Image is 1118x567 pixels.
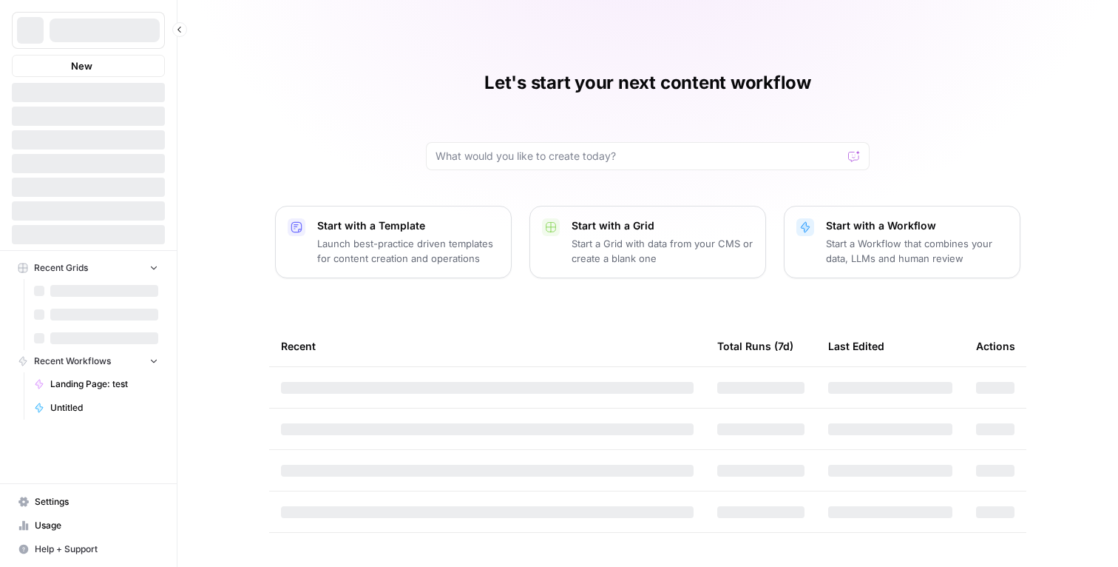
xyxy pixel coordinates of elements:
[572,236,753,266] p: Start a Grid with data from your CMS or create a blank one
[34,355,111,368] span: Recent Workflows
[50,378,158,391] span: Landing Page: test
[275,206,512,278] button: Start with a TemplateLaunch best-practice driven templates for content creation and operations
[50,401,158,415] span: Untitled
[529,206,766,278] button: Start with a GridStart a Grid with data from your CMS or create a blank one
[484,71,811,95] h1: Let's start your next content workflow
[12,490,165,514] a: Settings
[317,218,499,233] p: Start with a Template
[12,514,165,537] a: Usage
[826,218,1008,233] p: Start with a Workflow
[717,326,793,366] div: Total Runs (7d)
[12,350,165,372] button: Recent Workflows
[27,396,165,420] a: Untitled
[784,206,1020,278] button: Start with a WorkflowStart a Workflow that combines your data, LLMs and human review
[436,149,842,164] input: What would you like to create today?
[826,236,1008,266] p: Start a Workflow that combines your data, LLMs and human review
[34,261,88,275] span: Recent Grids
[976,326,1015,366] div: Actions
[12,257,165,279] button: Recent Grids
[27,372,165,396] a: Landing Page: test
[828,326,884,366] div: Last Edited
[35,543,158,556] span: Help + Support
[35,495,158,509] span: Settings
[12,55,165,77] button: New
[71,58,92,73] span: New
[317,236,499,266] p: Launch best-practice driven templates for content creation and operations
[35,519,158,532] span: Usage
[281,326,694,366] div: Recent
[572,218,753,233] p: Start with a Grid
[12,537,165,561] button: Help + Support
